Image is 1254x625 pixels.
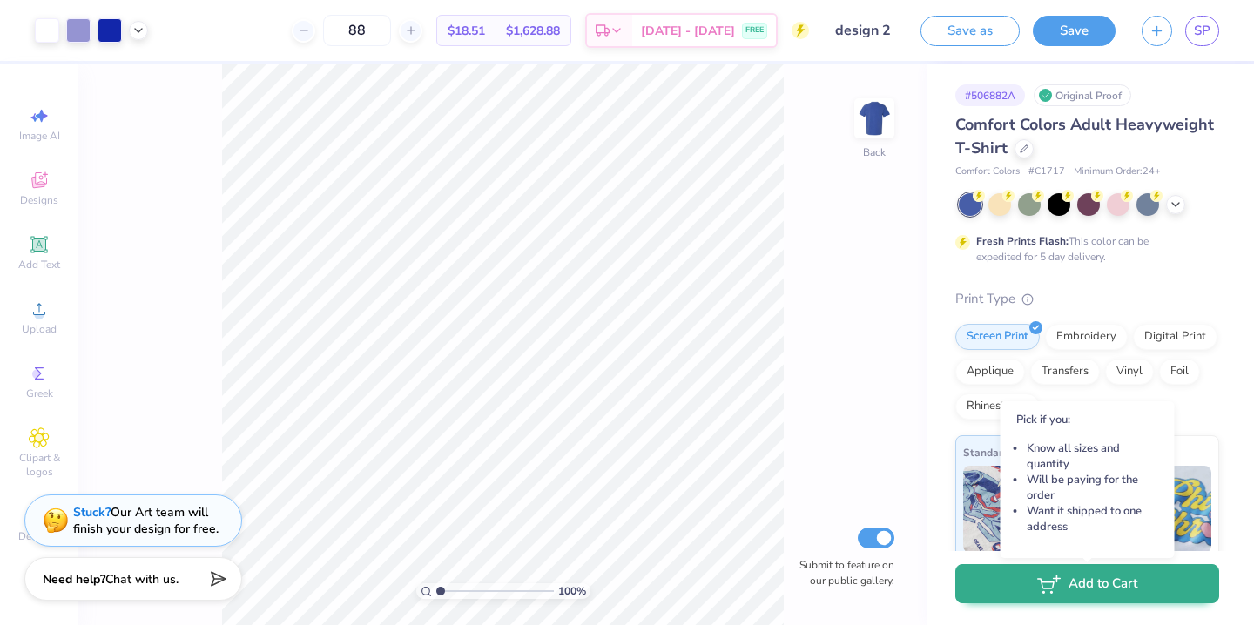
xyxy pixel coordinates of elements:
div: Embroidery [1045,324,1128,350]
span: 100 % [558,583,586,599]
button: Save as [920,16,1020,46]
span: Add Text [18,258,60,272]
button: Add to Cart [955,564,1219,603]
div: This color can be expedited for 5 day delivery. [976,233,1190,265]
li: Will be paying for the order [1027,472,1159,503]
span: Greek [26,386,53,400]
div: Vinyl [1105,359,1154,385]
span: Standard [963,443,1009,461]
span: Comfort Colors Adult Heavyweight T-Shirt [955,114,1214,158]
span: Chat with us. [105,571,179,588]
input: – – [323,15,391,46]
span: $1,628.88 [506,22,560,40]
span: Comfort Colors [955,165,1020,179]
div: Applique [955,359,1025,385]
strong: Stuck? [73,504,111,521]
img: Back [857,101,892,136]
input: Untitled Design [822,13,907,48]
span: Clipart & logos [9,451,70,479]
span: FREE [745,24,764,37]
div: Print Type [955,289,1219,309]
button: Save [1033,16,1116,46]
span: [DATE] - [DATE] [641,22,735,40]
span: Upload [22,322,57,336]
img: Standard [963,466,1075,553]
div: Rhinestones [955,393,1040,420]
span: Minimum Order: 24 + [1074,165,1161,179]
div: Screen Print [955,324,1040,350]
div: Digital Print [1133,324,1217,350]
span: Decorate [18,529,60,543]
div: # 506882A [955,84,1025,106]
span: # C1717 [1028,165,1065,179]
label: Submit to feature on our public gallery. [790,557,894,588]
strong: Need help? [43,571,105,588]
div: Original Proof [1034,84,1131,106]
div: Transfers [1030,359,1100,385]
span: $18.51 [448,22,485,40]
span: Image AI [19,129,60,143]
a: SP [1185,16,1219,46]
div: Back [863,144,886,160]
strong: Fresh Prints Flash: [976,234,1069,248]
span: SP [1194,21,1210,41]
span: Designs [20,193,58,207]
p: Pick if you: [1016,412,1159,427]
div: Foil [1159,359,1200,385]
li: Know all sizes and quantity [1027,440,1159,472]
div: Our Art team will finish your design for free. [73,504,219,537]
li: Want it shipped to one address [1027,503,1159,534]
